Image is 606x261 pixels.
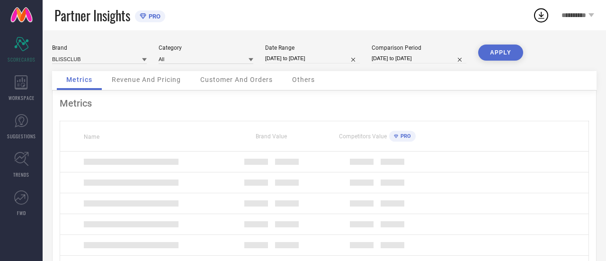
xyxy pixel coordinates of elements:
[9,94,35,101] span: WORKSPACE
[54,6,130,25] span: Partner Insights
[265,45,360,51] div: Date Range
[372,45,466,51] div: Comparison Period
[398,133,411,139] span: PRO
[52,45,147,51] div: Brand
[17,209,26,216] span: FWD
[13,171,29,178] span: TRENDS
[339,133,387,140] span: Competitors Value
[292,76,315,83] span: Others
[533,7,550,24] div: Open download list
[256,133,287,140] span: Brand Value
[265,54,360,63] input: Select date range
[60,98,589,109] div: Metrics
[200,76,273,83] span: Customer And Orders
[66,76,92,83] span: Metrics
[7,133,36,140] span: SUGGESTIONS
[372,54,466,63] input: Select comparison period
[8,56,36,63] span: SCORECARDS
[159,45,253,51] div: Category
[478,45,523,61] button: APPLY
[84,134,99,140] span: Name
[146,13,160,20] span: PRO
[112,76,181,83] span: Revenue And Pricing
